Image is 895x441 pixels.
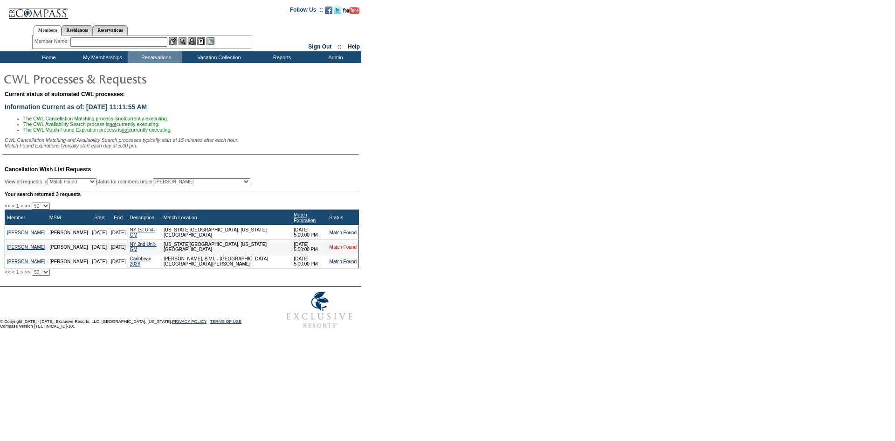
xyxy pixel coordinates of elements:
[62,25,93,35] a: Residences
[130,215,154,220] a: Description
[34,25,62,35] a: Members
[5,103,147,111] span: Information Current as of: [DATE] 11:11:55 AM
[325,9,332,15] a: Become our fan on Facebook
[90,254,109,269] td: [DATE]
[343,9,359,15] a: Subscribe to our YouTube Channel
[292,225,327,240] td: [DATE] 5:00:00 PM
[334,7,341,14] img: Follow us on Twitter
[130,256,151,266] a: Caribbean 2026
[169,37,177,45] img: b_edit.gif
[25,269,30,275] span: >>
[94,215,105,220] a: Start
[179,37,186,45] img: View
[172,319,207,324] a: PRIVACY POLICY
[12,269,14,275] span: <
[48,240,90,254] td: [PERSON_NAME]
[197,37,205,45] img: Reservations
[290,6,323,17] td: Follow Us ::
[5,191,359,197] div: Your search returned 3 requests
[163,215,197,220] a: Match Location
[93,25,128,35] a: Reservations
[330,259,357,264] a: Match Found
[12,203,14,209] span: <
[48,254,90,269] td: [PERSON_NAME]
[161,240,291,254] td: [US_STATE][GEOGRAPHIC_DATA], [US_STATE][GEOGRAPHIC_DATA]
[338,43,342,50] span: ::
[5,203,10,209] span: <<
[343,7,359,14] img: Subscribe to our YouTube Channel
[292,240,327,254] td: [DATE] 5:00:00 PM
[278,287,361,333] img: Exclusive Resorts
[188,37,196,45] img: Impersonate
[90,240,109,254] td: [DATE]
[207,37,214,45] img: b_calculator.gif
[7,245,45,250] a: [PERSON_NAME]
[90,225,109,240] td: [DATE]
[21,203,23,209] span: >
[16,203,19,209] span: 1
[16,269,19,275] span: 1
[128,51,182,63] td: Reservations
[330,230,357,235] a: Match Found
[182,51,254,63] td: Vacation Collection
[7,230,45,235] a: [PERSON_NAME]
[5,91,125,98] span: Current status of automated CWL processes:
[130,227,155,238] a: NY 1st Unit-GM
[109,240,127,254] td: [DATE]
[122,127,129,133] u: not
[294,212,316,223] a: Match Expiration
[330,245,357,250] a: Match Found
[23,127,172,133] span: The CWL Match Found Expiration process is currently executing.
[161,225,291,240] td: [US_STATE][GEOGRAPHIC_DATA], [US_STATE][GEOGRAPHIC_DATA]
[348,43,360,50] a: Help
[114,215,123,220] a: End
[308,51,361,63] td: Admin
[254,51,308,63] td: Reports
[292,254,327,269] td: [DATE] 5:00:00 PM
[5,269,10,275] span: <<
[7,215,25,220] a: Member
[109,254,127,269] td: [DATE]
[5,178,250,185] div: View all requests in status for members under
[21,51,75,63] td: Home
[5,166,91,173] span: Cancellation Wish List Requests
[23,121,159,127] span: The CWL Availability Search process is currently executing.
[118,116,125,121] u: not
[329,215,343,220] a: Status
[308,43,331,50] a: Sign Out
[161,254,291,269] td: [PERSON_NAME], B.V.I. - [GEOGRAPHIC_DATA] [GEOGRAPHIC_DATA][PERSON_NAME]
[75,51,128,63] td: My Memberships
[49,215,61,220] a: MSM
[334,9,341,15] a: Follow us on Twitter
[23,116,168,121] span: The CWL Cancellation Matching process is currently executing.
[21,269,23,275] span: >
[5,137,359,148] div: CWL Cancellation Matching and Availability Search processes typically start at 15 minutes after e...
[48,225,90,240] td: [PERSON_NAME]
[130,242,156,252] a: NY 2nd Unit-GM
[109,225,127,240] td: [DATE]
[210,319,242,324] a: TERMS OF USE
[325,7,332,14] img: Become our fan on Facebook
[110,121,117,127] u: not
[34,37,70,45] div: Member Name:
[7,259,45,264] a: [PERSON_NAME]
[25,203,30,209] span: >>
